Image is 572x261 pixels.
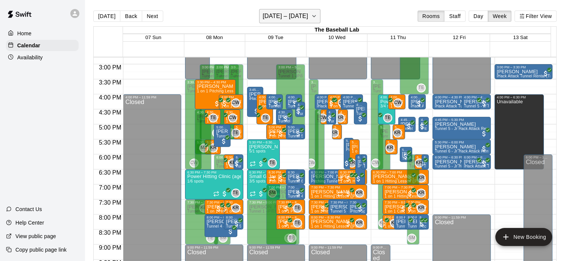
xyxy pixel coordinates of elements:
div: 5:00 PM – 5:30 PM: Zach Evangelista [393,124,405,139]
div: 4:00 PM – 4:30 PM: Shelli Hedge [341,94,363,109]
span: KR [349,159,355,167]
span: Kevin Reeves [350,158,357,167]
div: 4:30 PM – 5:00 PM: Owen Hosman [320,109,330,124]
span: All customers have paid [480,130,488,137]
div: Kevin Reeves [209,143,218,152]
span: iHack Attack Tunnel Rental (Tunnel 3) [249,97,317,101]
button: [DATE] – [DATE] [259,9,320,23]
div: Caden Wallace [318,113,327,122]
div: 4:00 PM – 4:30 PM [343,95,361,99]
span: Caden Wallace [321,113,327,122]
span: Kevin Reeves [339,113,345,122]
span: 5/1 spots filled [249,149,266,153]
span: KR [337,114,343,122]
span: All customers have paid [343,160,350,167]
div: 4:00 PM – 4:30 PM [464,95,489,99]
p: Copy public page link [15,246,67,253]
div: Tyler Eckberg [231,128,240,137]
span: CW [307,159,315,167]
div: 4:00 PM – 4:30 PM: Andrew Burrus [219,94,243,109]
span: All customers have paid [405,122,413,130]
div: Caden Wallace [190,158,199,167]
div: Tyler Eckberg [268,158,277,167]
div: 4:00 PM – 11:59 PM [125,95,179,99]
div: 5:00 PM – 5:30 PM: Carter Keihm [332,124,342,139]
span: TE [233,129,239,137]
div: 4:30 PM – 5:00 PM: Cooper Schlie [338,109,347,124]
span: All customers have paid [415,100,423,107]
span: 10 Wed [328,35,346,40]
div: 4:00 PM – 4:30 PM [288,95,300,99]
div: 4:00 PM – 4:30 PM [317,95,335,99]
span: Tyler Eckberg [234,128,240,137]
div: 3:30 PM – 6:30 PM [187,80,199,84]
p: View public page [15,232,56,240]
span: 4:30 PM [97,109,123,116]
div: 5:00 PM – 5:30 PM [395,125,403,129]
span: All customers have paid [472,100,479,107]
div: 4:45 PM – 5:30 PM [435,118,489,122]
div: 5:30 PM – 6:30 PM: Will Spiegelberg [349,139,359,169]
button: Day [469,11,488,22]
div: 4:15 PM – 4:45 PM [297,103,303,107]
div: Tyler Eckberg [212,128,221,137]
button: 08 Mon [206,35,223,40]
div: 5:27 PM – 6:29 PM: Pitching Tunnel Rental (Tunnel 2) [344,138,354,169]
span: Tunnel 5 - Jr Hack Attack Rental (Baseball) [288,134,365,138]
div: 6:00 PM – 6:30 PM [435,155,479,159]
h6: [DATE] – [DATE] [262,11,308,21]
span: Kevin Reeves [212,143,218,152]
div: Kevin Reeves [385,143,394,152]
span: CW [229,114,237,122]
span: iHack Attack Tunnel Rental (Tunnel 3) [497,74,564,78]
p: Help Center [15,219,44,226]
span: All customers have paid [294,107,302,115]
div: 6:00 PM – 6:30 PM [363,155,365,159]
span: Kevin Reeves [396,128,402,137]
span: Caden Wallace [396,98,402,107]
span: 5:00 PM [97,124,123,131]
div: 5:00 PM – 5:30 PM [236,125,241,129]
div: 4:00 PM – 4:30 PM [411,95,423,99]
div: 3:00 PM – 5:30 PM [202,65,222,69]
div: 6:00 PM – 6:30 PM [236,155,241,159]
button: 12 Fri [453,35,466,40]
div: 3:00 PM – 3:30 PM: iHack Attack Tunnel Rental (Tunnel 3) [495,64,553,79]
span: Tunnel 5 - Jr Hack Attack Rental (Baseball) [464,104,541,108]
div: 4:00 PM – 5:00 PM: Beau Foote [256,94,273,124]
div: 3:00 PM – 5:30 PM: Available [214,64,239,139]
div: 4:45 PM – 5:15 PM [401,118,413,122]
button: Filter View [514,11,557,22]
span: TE [214,129,220,137]
div: 4:00 PM – 5:00 PM [259,95,271,99]
span: KR [331,129,338,137]
div: 4:45 PM – 5:15 PM: iPitch Spinball Rental (Tunnel 1) [419,117,429,132]
div: 6:00 PM – 6:30 PM: Tunnel 5 - Jr Hack Attack Rental (Baseball) [361,154,367,169]
div: 6:00 PM – 9:00 PM: Available [407,154,419,244]
div: 5:30 PM – 6:30 PM [352,140,357,144]
div: 5:00 PM – 5:30 PM [334,125,340,129]
div: 5:30 PM – 6:30 PM [249,140,278,144]
div: Tyler Eckberg [417,83,426,92]
span: Tunnel 1 -iPitch , Tunnel 3 - Hack Attack, Tunnel 4 - Jr Hack Attack, Tunnel 5 - Jr. Hack Attack,... [317,119,533,123]
div: 4:30 PM – 5:00 PM [323,110,328,114]
div: Availability [6,52,79,63]
div: 3:30 PM – 6:30 PM [373,80,381,84]
div: Tyler Eckberg [383,113,392,122]
div: 5:00 PM – 5:30 PM [288,125,303,129]
div: Caden Wallace [306,158,316,167]
div: 3:00 PM – 5:30 PM: Available [276,64,305,139]
div: 4:00 PM – 4:30 PM: Tunnel 5 - Jr Hack Attack Rental (Baseball) [462,94,491,109]
span: Tunnel 5 - Jr Hack Attack Rental (Baseball) [278,119,355,123]
span: CW [190,159,198,167]
div: 4:15 PM – 5:00 PM: Tunnel 6 - Jr Hack Attack Rental (Baseball OR Softball) [354,102,367,124]
div: 5:00 PM – 5:45 PM [216,125,228,129]
div: Kevin Reeves [228,158,237,167]
span: CW [394,99,402,107]
span: CW [338,99,346,107]
span: All customers have paid [253,107,260,115]
div: Home [6,28,79,39]
div: 6:00 PM – 7:00 PM: iPitch Spinball Rental (Tunnel 1) [355,154,365,184]
span: KR [416,159,422,167]
span: 1 on 1 Pitching Lesson 60 minutes ([PERSON_NAME]) [197,89,295,93]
